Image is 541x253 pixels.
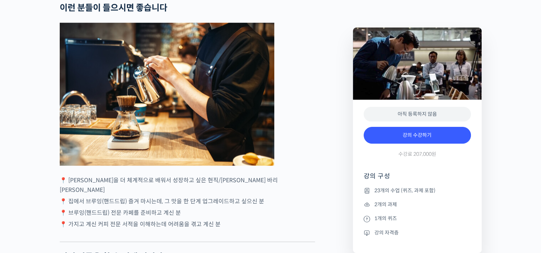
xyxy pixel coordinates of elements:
p: 📍 가지고 계신 커피 전문 서적을 이해하는데 어려움을 겪고 계신 분 [60,219,315,229]
strong: 이런 분들이 들으시면 좋습니다 [60,3,167,13]
a: 설정 [92,194,137,212]
a: 강의 수강하기 [364,127,471,144]
a: 대화 [47,194,92,212]
li: 23개의 수업 (퀴즈, 과제 포함) [364,186,471,195]
li: 2개의 과제 [364,200,471,209]
a: 홈 [2,194,47,212]
div: 아직 등록하지 않음 [364,107,471,121]
li: 강의 자격증 [364,228,471,237]
p: 📍 브루잉(핸드드립) 전문 카페를 준비하고 계신 분 [60,208,315,218]
p: 📍 [PERSON_NAME]을 더 체계적으로 배워서 성장하고 싶은 현직/[PERSON_NAME] 바리[PERSON_NAME] [60,175,315,195]
span: 설정 [110,204,119,210]
p: 📍 집에서 브루잉(핸드드립) 즐겨 마시는데, 그 맛을 한 단계 업그레이드하고 싶으신 분 [60,197,315,206]
span: 대화 [65,205,74,210]
span: 수강료 207,000원 [398,151,436,158]
li: 1개의 퀴즈 [364,214,471,223]
h4: 강의 구성 [364,172,471,186]
span: 홈 [23,204,27,210]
